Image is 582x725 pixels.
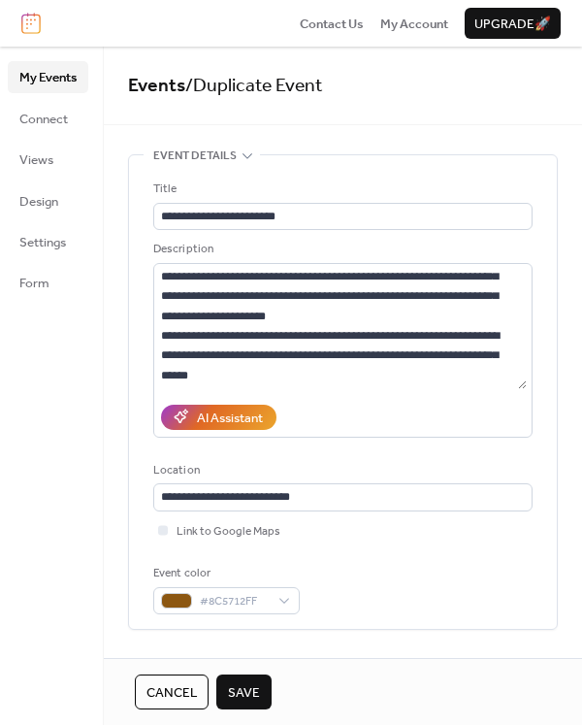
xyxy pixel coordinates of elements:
[8,185,88,216] a: Design
[19,150,53,170] span: Views
[19,192,58,212] span: Design
[161,405,276,430] button: AI Assistant
[228,683,260,703] span: Save
[153,653,236,673] span: Date and time
[19,68,77,87] span: My Events
[146,683,197,703] span: Cancel
[8,103,88,134] a: Connect
[197,409,263,428] div: AI Assistant
[200,592,269,611] span: #8C5712FF
[19,233,66,252] span: Settings
[19,274,49,293] span: Form
[153,461,529,480] div: Location
[153,240,529,259] div: Description
[300,14,364,33] a: Contact Us
[380,15,448,34] span: My Account
[8,61,88,92] a: My Events
[185,68,323,104] span: / Duplicate Event
[128,68,185,104] a: Events
[153,564,296,583] div: Event color
[135,675,209,709] button: Cancel
[474,15,551,34] span: Upgrade 🚀
[19,110,68,129] span: Connect
[380,14,448,33] a: My Account
[8,144,88,175] a: Views
[177,522,280,542] span: Link to Google Maps
[8,226,88,257] a: Settings
[8,267,88,298] a: Form
[153,180,529,199] div: Title
[300,15,364,34] span: Contact Us
[216,675,272,709] button: Save
[465,8,561,39] button: Upgrade🚀
[21,13,41,34] img: logo
[153,147,237,166] span: Event details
